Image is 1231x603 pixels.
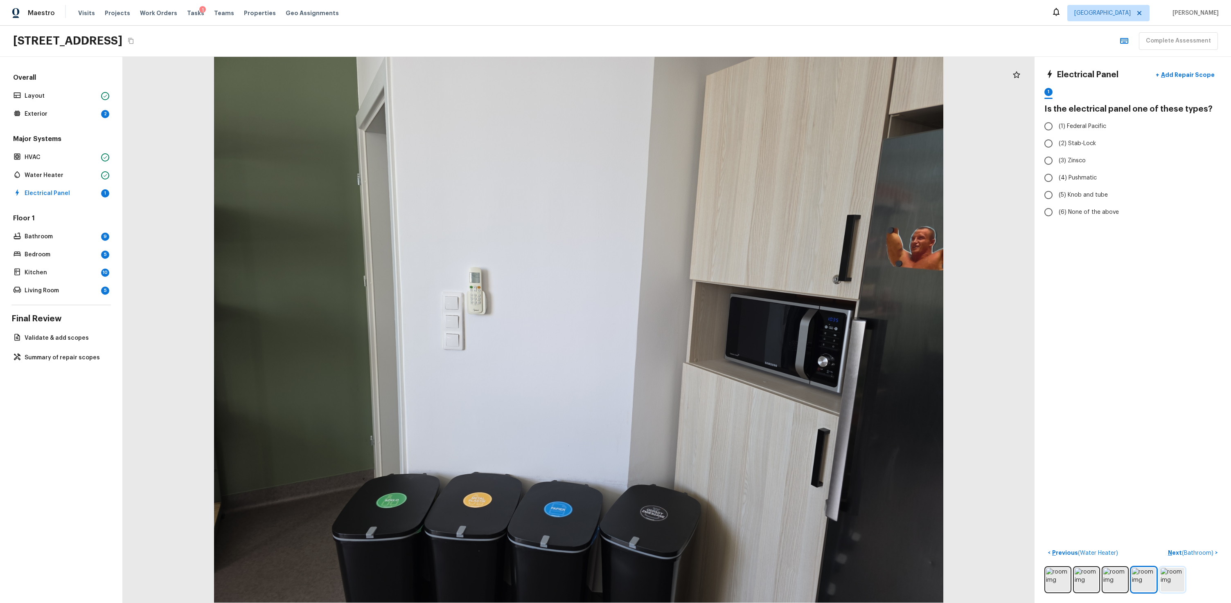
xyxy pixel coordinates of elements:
p: HVAC [25,153,98,161]
p: Electrical Panel [25,189,98,197]
span: [PERSON_NAME] [1169,9,1219,17]
div: 1 [199,6,206,14]
img: room img [1075,568,1098,592]
button: Next(Bathroom)> [1165,546,1221,560]
p: Next [1168,549,1215,557]
span: (6) None of the above [1059,208,1119,216]
span: Teams [214,9,234,17]
p: Bathroom [25,233,98,241]
span: (4) Pushmatic [1059,174,1097,182]
button: <Previous(Water Heater) [1044,546,1121,560]
div: 1 [1044,88,1053,96]
h5: Overall [11,73,111,84]
span: [GEOGRAPHIC_DATA] [1074,9,1131,17]
button: Copy Address [126,36,136,46]
span: Visits [78,9,95,17]
img: room img [1161,568,1184,592]
p: Layout [25,92,98,100]
img: room img [1046,568,1070,592]
span: (5) Knob and tube [1059,191,1108,199]
div: 10 [101,269,109,277]
span: Projects [105,9,130,17]
span: ( Water Heater ) [1078,550,1118,556]
span: (3) Zinsco [1059,157,1086,165]
p: Exterior [25,110,98,118]
h4: Electrical Panel [1057,69,1118,80]
p: Previous [1051,549,1118,557]
div: 5 [101,287,109,295]
h2: [STREET_ADDRESS] [13,34,122,48]
span: Work Orders [140,9,177,17]
p: Water Heater [25,171,98,179]
p: Bedroom [25,251,98,259]
p: Add Repair Scope [1159,71,1215,79]
h4: Is the electrical panel one of these types? [1044,104,1221,114]
p: Kitchen [25,269,98,277]
span: (2) Stab-Lock [1059,139,1096,148]
div: 2 [101,110,109,118]
span: Properties [244,9,276,17]
p: Validate & add scopes [25,334,106,342]
span: Tasks [187,10,204,16]
span: (1) Federal Pacific [1059,122,1106,130]
span: Geo Assignments [286,9,339,17]
span: Maestro [28,9,55,17]
img: room img [1132,568,1156,592]
img: room img [1103,568,1127,592]
h5: Floor 1 [11,214,111,224]
h5: Major Systems [11,134,111,145]
span: ( Bathroom ) [1182,550,1213,556]
h4: Final Review [11,314,111,324]
div: 1 [101,189,109,197]
p: Living Room [25,287,98,295]
p: Summary of repair scopes [25,354,106,362]
div: 5 [101,251,109,259]
div: 9 [101,233,109,241]
button: +Add Repair Scope [1149,67,1221,83]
